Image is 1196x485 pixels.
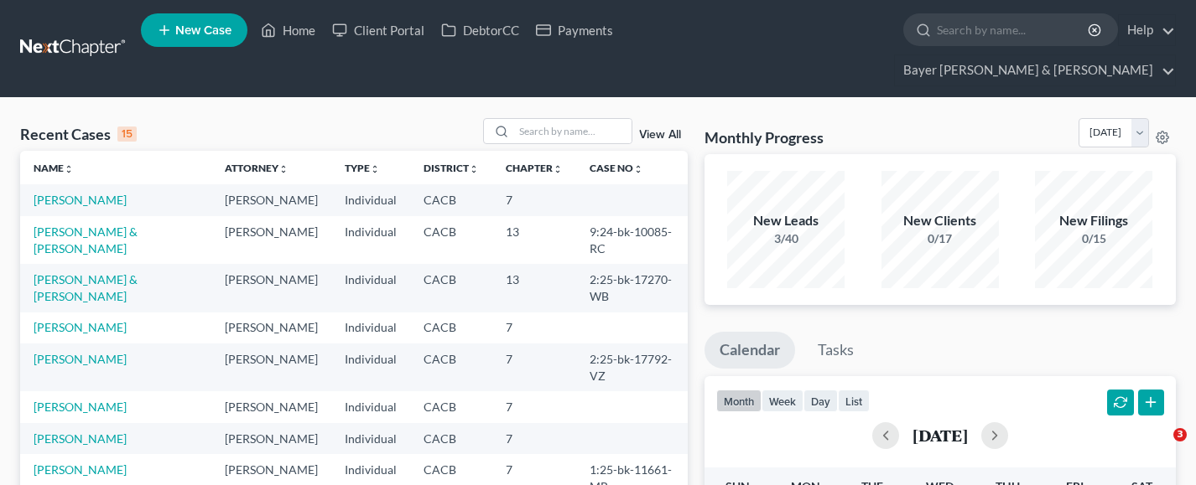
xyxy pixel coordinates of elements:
[410,184,492,215] td: CACB
[211,423,331,454] td: [PERSON_NAME]
[881,230,999,247] div: 0/17
[278,164,289,174] i: unfold_more
[1119,15,1175,45] a: Help
[410,216,492,264] td: CACB
[34,352,127,366] a: [PERSON_NAME]
[528,15,621,45] a: Payments
[34,162,74,174] a: Nameunfold_more
[803,332,869,369] a: Tasks
[252,15,324,45] a: Home
[34,431,127,446] a: [PERSON_NAME]
[211,264,331,312] td: [PERSON_NAME]
[331,264,410,312] td: Individual
[1035,211,1152,230] div: New Filings
[34,224,138,255] a: [PERSON_NAME] & [PERSON_NAME]
[803,390,838,412] button: day
[492,391,576,422] td: 7
[211,391,331,422] td: [PERSON_NAME]
[211,184,331,215] td: [PERSON_NAME]
[705,332,795,369] a: Calendar
[410,343,492,391] td: CACB
[410,391,492,422] td: CACB
[331,343,410,391] td: Individual
[331,216,410,264] td: Individual
[117,126,137,142] div: 15
[331,423,410,454] td: Individual
[211,343,331,391] td: [PERSON_NAME]
[34,193,127,207] a: [PERSON_NAME]
[633,164,643,174] i: unfold_more
[492,184,576,215] td: 7
[410,264,492,312] td: CACB
[762,390,803,412] button: week
[492,216,576,264] td: 13
[913,426,968,444] h2: [DATE]
[34,320,127,334] a: [PERSON_NAME]
[34,400,127,414] a: [PERSON_NAME]
[492,343,576,391] td: 7
[727,211,845,230] div: New Leads
[705,127,824,147] h3: Monthly Progress
[727,230,845,247] div: 3/40
[895,55,1175,85] a: Bayer [PERSON_NAME] & [PERSON_NAME]
[576,343,688,391] td: 2:25-bk-17792-VZ
[937,14,1090,45] input: Search by name...
[1035,230,1152,247] div: 0/15
[324,15,433,45] a: Client Portal
[410,423,492,454] td: CACB
[34,462,127,477] a: [PERSON_NAME]
[1139,428,1179,468] iframe: Intercom live chat
[175,24,231,37] span: New Case
[492,264,576,312] td: 13
[716,390,762,412] button: month
[881,211,999,230] div: New Clients
[514,119,632,143] input: Search by name...
[506,162,563,174] a: Chapterunfold_more
[64,164,74,174] i: unfold_more
[492,423,576,454] td: 7
[410,312,492,343] td: CACB
[370,164,380,174] i: unfold_more
[553,164,563,174] i: unfold_more
[345,162,380,174] a: Typeunfold_more
[211,216,331,264] td: [PERSON_NAME]
[590,162,643,174] a: Case Nounfold_more
[492,312,576,343] td: 7
[1173,428,1187,441] span: 3
[34,272,138,303] a: [PERSON_NAME] & [PERSON_NAME]
[211,312,331,343] td: [PERSON_NAME]
[20,124,137,144] div: Recent Cases
[838,390,870,412] button: list
[639,129,681,141] a: View All
[424,162,479,174] a: Districtunfold_more
[469,164,479,174] i: unfold_more
[576,264,688,312] td: 2:25-bk-17270-WB
[331,391,410,422] td: Individual
[576,216,688,264] td: 9:24-bk-10085-RC
[331,312,410,343] td: Individual
[225,162,289,174] a: Attorneyunfold_more
[331,184,410,215] td: Individual
[433,15,528,45] a: DebtorCC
